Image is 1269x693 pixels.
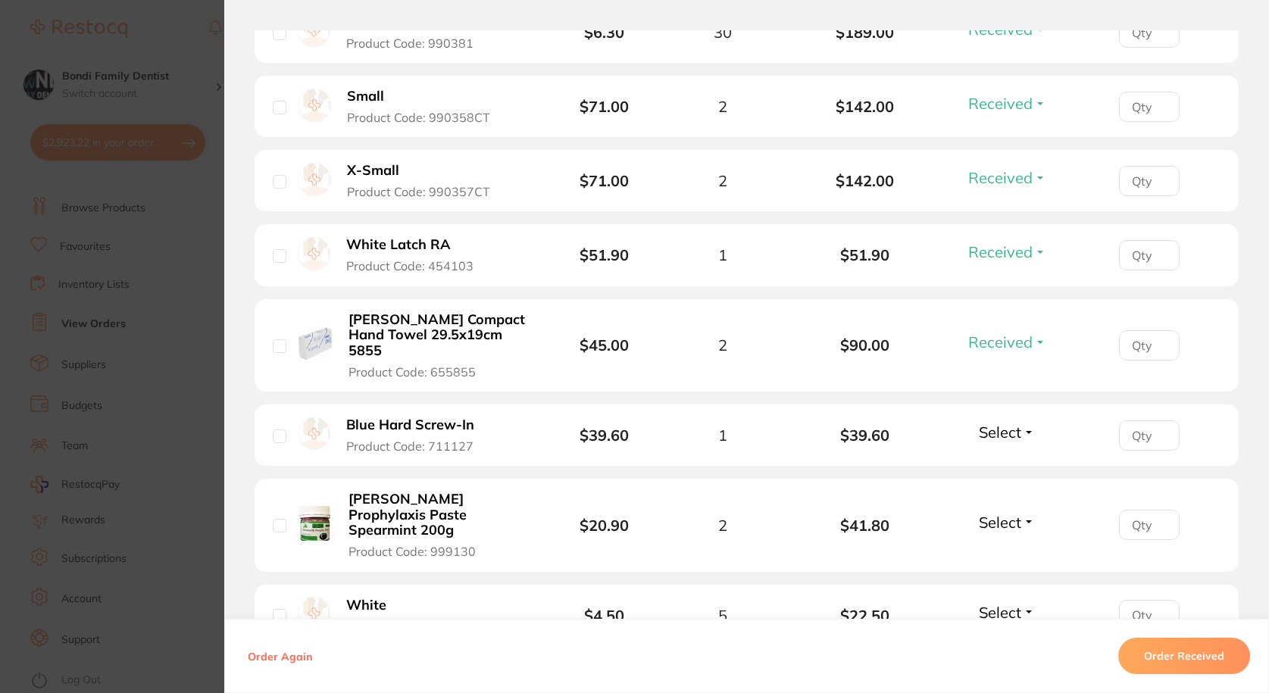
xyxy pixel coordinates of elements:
[342,162,510,199] button: X-Small Product Code: 990357CT
[298,506,333,541] img: Ainsworth Prophylaxis Paste Spearmint 200g
[1119,166,1180,196] input: Qty
[1119,510,1180,540] input: Qty
[964,332,1051,351] button: Received
[344,491,534,559] button: [PERSON_NAME] Prophylaxis Paste Spearmint 200g Product Code: 999130
[974,603,1039,622] button: Select
[1119,330,1180,361] input: Qty
[342,236,494,273] button: White Latch RA Product Code: 454103
[968,168,1033,187] span: Received
[964,242,1051,261] button: Received
[718,246,727,264] span: 1
[347,185,490,198] span: Product Code: 990357CT
[347,163,399,179] b: X-Small
[580,97,629,116] b: $71.00
[1119,600,1180,630] input: Qty
[718,336,727,354] span: 2
[974,423,1039,442] button: Select
[580,336,629,354] b: $45.00
[347,111,490,124] span: Product Code: 990358CT
[580,245,629,264] b: $51.90
[794,336,936,354] b: $90.00
[580,171,629,190] b: $71.00
[346,36,474,50] span: Product Code: 990381
[974,513,1039,532] button: Select
[794,426,936,444] b: $39.60
[718,426,727,444] span: 1
[794,98,936,115] b: $142.00
[794,246,936,264] b: $51.90
[349,492,530,538] b: [PERSON_NAME] Prophylaxis Paste Spearmint 200g
[342,417,495,454] button: Blue Hard Screw-In Product Code: 711127
[347,89,384,105] b: Small
[342,597,494,634] button: White Product Code: 990391
[243,649,317,663] button: Order Again
[1119,420,1180,451] input: Qty
[580,426,629,445] b: $39.60
[714,23,732,41] span: 30
[298,163,331,196] img: X-Small
[349,545,476,558] span: Product Code: 999130
[298,326,333,361] img: Scott Compact Hand Towel 29.5x19cm 5855
[344,311,534,379] button: [PERSON_NAME] Compact Hand Towel 29.5x19cm 5855 Product Code: 655855
[968,332,1033,351] span: Received
[298,14,330,47] img: Small
[298,597,330,629] img: White
[718,607,727,624] span: 5
[718,517,727,534] span: 2
[718,172,727,189] span: 2
[964,168,1051,187] button: Received
[1118,638,1250,674] button: Order Received
[968,94,1033,113] span: Received
[346,598,386,613] b: White
[349,312,530,359] b: [PERSON_NAME] Compact Hand Towel 29.5x19cm 5855
[342,14,494,51] button: Small Product Code: 990381
[794,517,936,534] b: $41.80
[349,365,476,379] span: Product Code: 655855
[342,88,510,125] button: Small Product Code: 990358CT
[580,516,629,535] b: $20.90
[1119,240,1180,270] input: Qty
[346,439,474,453] span: Product Code: 711127
[584,606,624,625] b: $4.50
[964,94,1051,113] button: Received
[346,417,474,433] b: Blue Hard Screw-In
[979,423,1021,442] span: Select
[346,259,474,273] span: Product Code: 454103
[979,603,1021,622] span: Select
[1119,17,1180,48] input: Qty
[1119,92,1180,122] input: Qty
[346,237,451,253] b: White Latch RA
[794,172,936,189] b: $142.00
[979,513,1021,532] span: Select
[794,23,936,41] b: $189.00
[298,417,330,450] img: Blue Hard Screw-In
[298,237,330,270] img: White Latch RA
[968,242,1033,261] span: Received
[346,14,383,30] b: Small
[298,89,331,122] img: Small
[718,98,727,115] span: 2
[584,23,624,42] b: $6.30
[794,607,936,624] b: $22.50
